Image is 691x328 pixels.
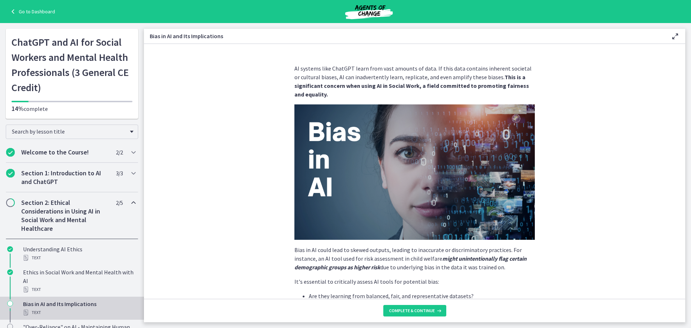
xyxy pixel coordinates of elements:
[7,269,13,275] i: Completed
[294,255,527,271] em: might unintentionally flag certain demographic groups as higher risk
[23,285,135,294] div: Text
[21,198,109,233] h2: Section 2: Ethical Considerations in Using AI in Social Work and Mental Healthcare
[116,198,123,207] span: 2 / 5
[6,148,15,157] i: Completed
[9,7,55,16] a: Go to Dashboard
[294,64,535,99] p: AI systems like ChatGPT learn from vast amounts of data. If this data contains inherent societal ...
[6,169,15,178] i: Completed
[23,308,135,317] div: Text
[23,268,135,294] div: Ethics in Social Work and Mental Health with AI
[12,104,132,113] p: complete
[12,128,126,135] span: Search by lesson title
[6,125,138,139] div: Search by lesson title
[21,148,109,157] h2: Welcome to the Course!
[116,148,123,157] span: 2 / 2
[383,305,446,316] button: Complete & continue
[150,32,659,40] h3: Bias in AI and Its Implications
[23,245,135,262] div: Understanding AI Ethics
[116,169,123,178] span: 3 / 3
[23,253,135,262] div: Text
[21,169,109,186] h2: Section 1: Introduction to AI and ChatGPT
[12,35,132,95] h1: ChatGPT and AI for Social Workers and Mental Health Professionals (3 General CE Credit)
[23,300,135,317] div: Bias in AI and Its Implications
[309,292,535,300] li: Are they learning from balanced, fair, and representative datasets?
[389,308,435,314] span: Complete & continue
[294,104,535,240] img: Slides_for_Title_Slides_for_ChatGPT_and_AI_for_Social_Work_%281%29.png
[294,277,535,286] p: It's essential to critically assess AI tools for potential bias:
[294,246,535,271] p: Bias in AI could lead to skewed outputs, leading to inaccurate or discriminatory practices. For i...
[326,3,412,20] img: Agents of Change
[7,246,13,252] i: Completed
[12,104,24,113] span: 14%
[294,73,529,98] strong: This is a significant concern when using AI in Social Work, a field committed to promoting fairne...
